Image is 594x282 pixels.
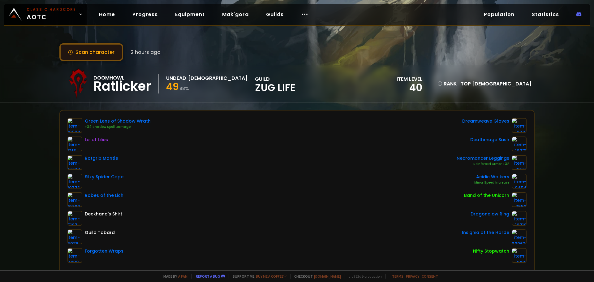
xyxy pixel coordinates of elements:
div: Nifty Stopwatch [473,248,509,254]
div: Rotgrip Mantle [85,155,118,162]
a: Statistics [527,8,564,21]
a: Population [479,8,519,21]
div: 40 [397,83,422,92]
a: Report a bug [196,274,220,279]
div: Minor Speed Increase [474,180,509,185]
img: item-10762 [67,192,82,207]
img: item-7553 [512,192,527,207]
span: Made by [160,274,187,279]
div: Ratlicker [93,82,151,91]
img: item-9454 [512,174,527,189]
div: rank [437,80,457,88]
div: Dragonclaw Ring [471,211,509,217]
img: item-10776 [67,174,82,189]
a: Mak'gora [217,8,254,21]
div: Silky Spider Cape [85,174,123,180]
a: Equipment [170,8,210,21]
img: item-17732 [67,155,82,170]
span: AOTC [27,7,76,22]
a: Privacy [406,274,419,279]
div: Undead [166,74,186,82]
a: Classic HardcoreAOTC [4,4,87,25]
div: +34 Shadow Spell Damage [85,124,151,129]
img: item-2277 [512,155,527,170]
a: Consent [422,274,438,279]
span: Support me, [229,274,286,279]
div: Reinforced Armor +32 [457,162,509,167]
div: Green Lens of Shadow Wrath [85,118,151,124]
span: v. d752d5 - production [345,274,382,279]
div: Deckhand's Shirt [85,211,122,217]
img: item-5107 [67,211,82,226]
img: item-209621 [512,229,527,244]
span: Checkout [290,274,341,279]
div: Robes of the Lich [85,192,123,199]
a: Terms [392,274,403,279]
div: Doomhowl [93,74,151,82]
small: Classic Hardcore [27,7,76,12]
div: item level [397,75,422,83]
div: Lei of Lilies [85,137,108,143]
img: item-2820 [512,248,527,263]
span: Zug Life [255,83,295,92]
img: item-1315 [67,137,82,151]
img: item-10019 [512,118,527,133]
a: Guilds [261,8,289,21]
img: item-5976 [67,229,82,244]
img: item-10710 [512,211,527,226]
div: Band of the Unicorn [464,192,509,199]
img: item-9433 [67,248,82,263]
small: 88 % [179,85,189,92]
img: item-10504 [67,118,82,133]
img: item-10771 [512,137,527,151]
div: guild [255,75,295,92]
button: Scan character [59,43,123,61]
div: [DEMOGRAPHIC_DATA] [188,74,247,82]
div: Forgotten Wraps [85,248,123,254]
div: Necromancer Leggings [457,155,509,162]
div: Acidic Walkers [474,174,509,180]
a: [DOMAIN_NAME] [314,274,341,279]
div: Top [461,80,532,88]
span: 2 hours ago [131,48,161,56]
div: Dreamweave Gloves [462,118,509,124]
a: Home [94,8,120,21]
div: Insignia of the Horde [462,229,509,236]
a: a fan [178,274,187,279]
span: [DEMOGRAPHIC_DATA] [472,80,532,87]
a: Progress [127,8,163,21]
div: Deathmage Sash [470,137,509,143]
span: 49 [166,80,179,93]
div: Guild Tabard [85,229,115,236]
a: Buy me a coffee [256,274,286,279]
